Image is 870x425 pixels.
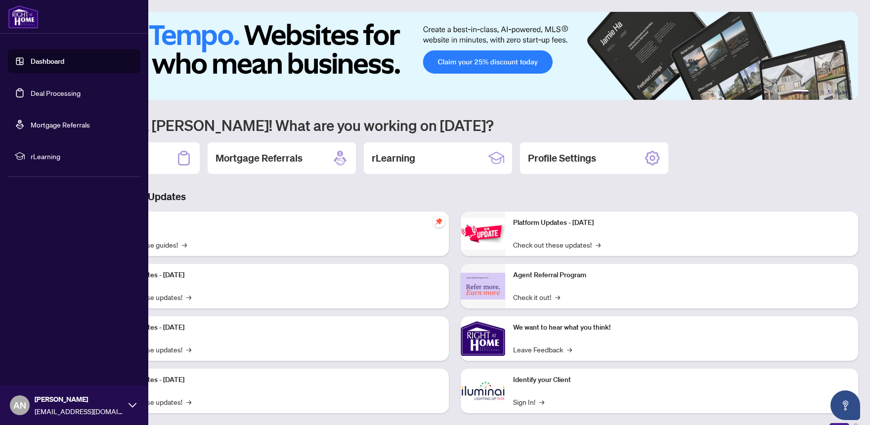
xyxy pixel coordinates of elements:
[104,375,441,385] p: Platform Updates - [DATE]
[836,90,840,94] button: 5
[51,12,858,100] img: Slide 0
[104,322,441,333] p: Platform Updates - [DATE]
[182,239,187,250] span: →
[13,398,26,412] span: AN
[31,120,90,129] a: Mortgage Referrals
[104,270,441,281] p: Platform Updates - [DATE]
[31,88,81,97] a: Deal Processing
[35,406,124,417] span: [EMAIL_ADDRESS][DOMAIN_NAME]
[186,396,191,407] span: →
[433,215,445,227] span: pushpin
[461,273,505,300] img: Agent Referral Program
[186,292,191,302] span: →
[186,344,191,355] span: →
[813,90,817,94] button: 2
[513,375,850,385] p: Identify your Client
[372,151,415,165] h2: rLearning
[828,90,832,94] button: 4
[821,90,825,94] button: 3
[35,394,124,405] span: [PERSON_NAME]
[830,390,860,420] button: Open asap
[567,344,572,355] span: →
[51,116,858,134] h1: Welcome back [PERSON_NAME]! What are you working on [DATE]?
[31,57,64,66] a: Dashboard
[31,151,133,162] span: rLearning
[513,270,850,281] p: Agent Referral Program
[8,5,39,29] img: logo
[461,218,505,249] img: Platform Updates - June 23, 2025
[513,217,850,228] p: Platform Updates - [DATE]
[539,396,544,407] span: →
[216,151,303,165] h2: Mortgage Referrals
[793,90,809,94] button: 1
[596,239,601,250] span: →
[513,396,544,407] a: Sign In!→
[461,369,505,413] img: Identify your Client
[513,322,850,333] p: We want to hear what you think!
[513,292,560,302] a: Check it out!→
[555,292,560,302] span: →
[528,151,596,165] h2: Profile Settings
[513,344,572,355] a: Leave Feedback→
[513,239,601,250] a: Check out these updates!→
[51,190,858,204] h3: Brokerage & Industry Updates
[461,316,505,361] img: We want to hear what you think!
[104,217,441,228] p: Self-Help
[844,90,848,94] button: 6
